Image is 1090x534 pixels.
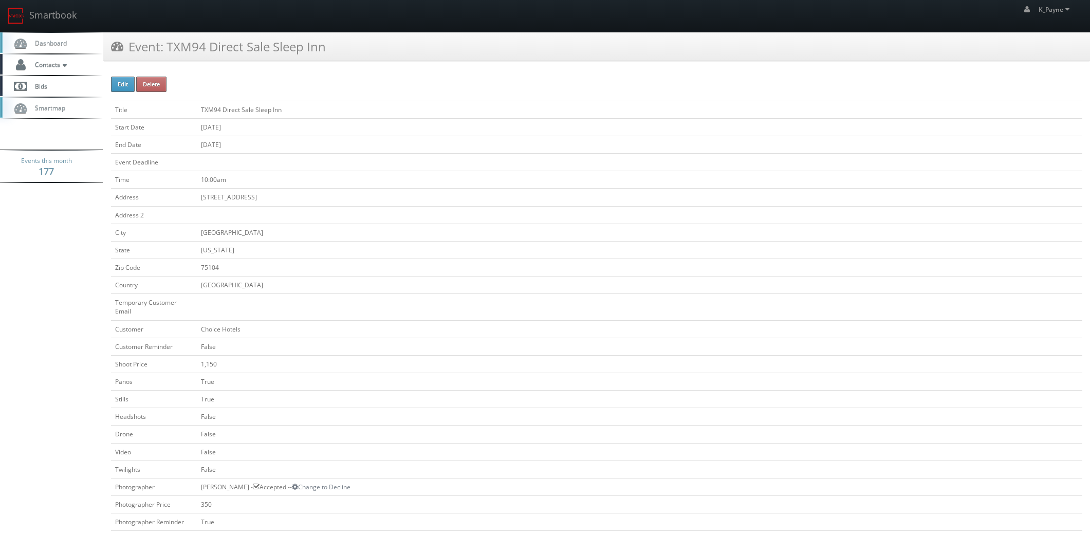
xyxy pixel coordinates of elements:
[111,478,197,495] td: Photographer
[111,373,197,390] td: Panos
[111,408,197,426] td: Headshots
[197,277,1082,294] td: [GEOGRAPHIC_DATA]
[197,495,1082,513] td: 350
[111,171,197,189] td: Time
[197,373,1082,390] td: True
[111,118,197,136] td: Start Date
[111,461,197,478] td: Twilights
[30,82,47,90] span: Bids
[197,355,1082,373] td: 1,150
[111,189,197,206] td: Address
[111,513,197,531] td: Photographer Reminder
[39,165,54,177] strong: 177
[197,461,1082,478] td: False
[30,39,67,47] span: Dashboard
[197,118,1082,136] td: [DATE]
[111,443,197,461] td: Video
[111,294,197,320] td: Temporary Customer Email
[197,101,1082,118] td: TXM94 Direct Sale Sleep Inn
[136,77,167,92] button: Delete
[111,206,197,224] td: Address 2
[197,136,1082,153] td: [DATE]
[111,426,197,443] td: Drone
[111,277,197,294] td: Country
[197,224,1082,241] td: [GEOGRAPHIC_DATA]
[197,241,1082,259] td: [US_STATE]
[197,478,1082,495] td: [PERSON_NAME] - Accepted --
[21,156,72,166] span: Events this month
[197,171,1082,189] td: 10:00am
[111,355,197,373] td: Shoot Price
[111,224,197,241] td: City
[111,101,197,118] td: Title
[197,338,1082,355] td: False
[111,320,197,338] td: Customer
[197,189,1082,206] td: [STREET_ADDRESS]
[197,259,1082,276] td: 75104
[111,391,197,408] td: Stills
[111,338,197,355] td: Customer Reminder
[292,483,350,491] a: Change to Decline
[111,154,197,171] td: Event Deadline
[111,495,197,513] td: Photographer Price
[30,103,65,112] span: Smartmap
[111,259,197,276] td: Zip Code
[197,320,1082,338] td: Choice Hotels
[197,443,1082,461] td: False
[1039,5,1073,14] span: K_Payne
[111,241,197,259] td: State
[111,136,197,153] td: End Date
[111,77,135,92] button: Edit
[197,513,1082,531] td: True
[8,8,24,24] img: smartbook-logo.png
[197,426,1082,443] td: False
[197,408,1082,426] td: False
[111,38,326,56] h3: Event: TXM94 Direct Sale Sleep Inn
[197,391,1082,408] td: True
[30,60,69,69] span: Contacts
